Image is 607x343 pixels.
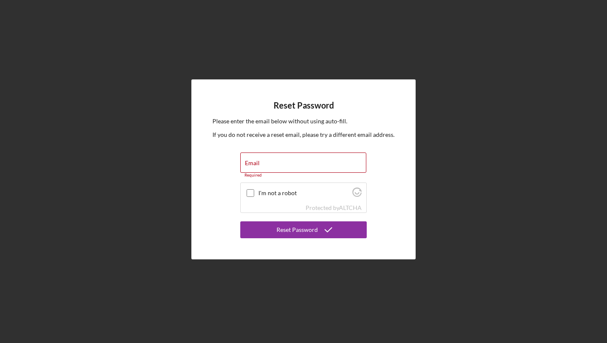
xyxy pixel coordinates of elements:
[240,173,367,178] div: Required
[245,160,260,166] label: Email
[240,221,367,238] button: Reset Password
[274,101,334,110] h4: Reset Password
[277,221,318,238] div: Reset Password
[212,117,395,126] p: Please enter the email below without using auto-fill.
[306,204,362,211] div: Protected by
[352,191,362,198] a: Visit Altcha.org
[212,130,395,139] p: If you do not receive a reset email, please try a different email address.
[258,190,350,196] label: I'm not a robot
[339,204,362,211] a: Visit Altcha.org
